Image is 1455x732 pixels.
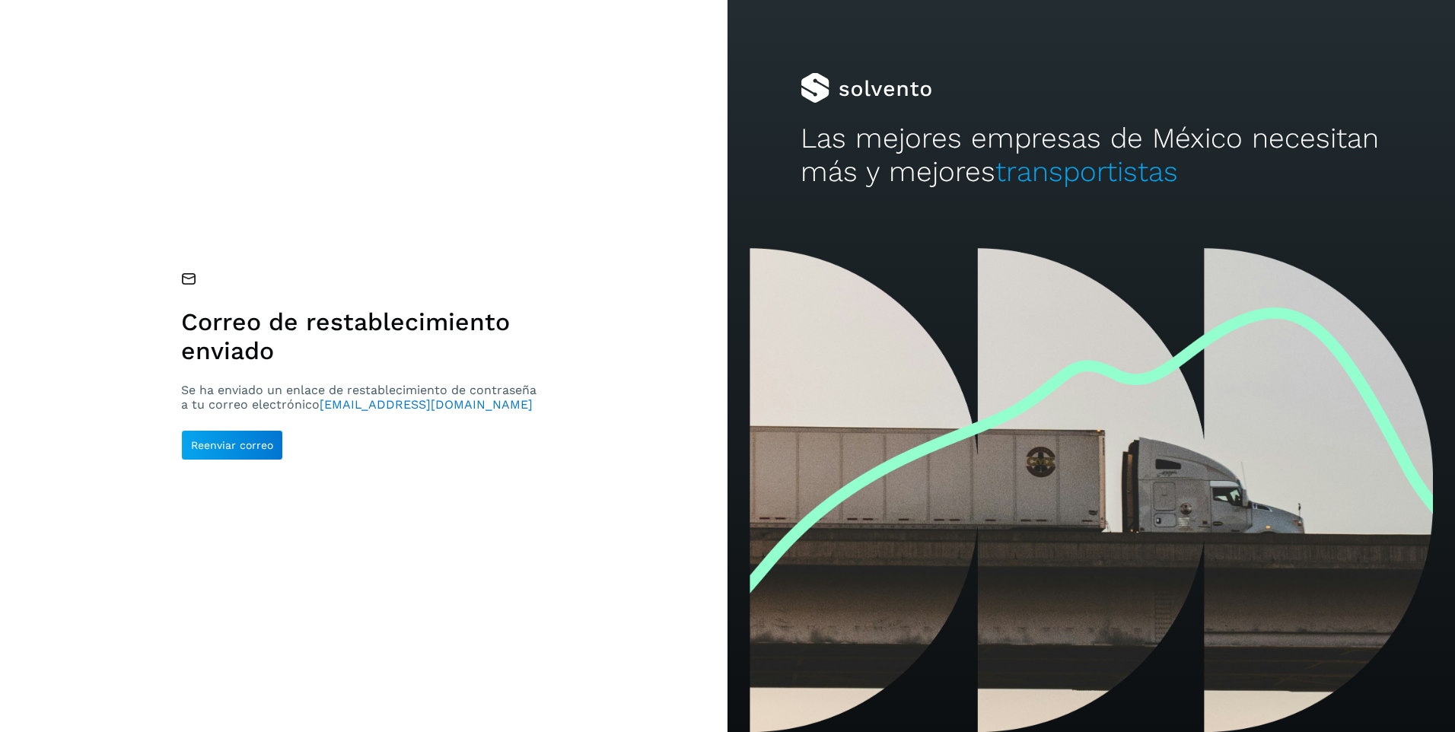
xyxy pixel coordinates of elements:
[181,307,543,366] h1: Correo de restablecimiento enviado
[181,430,283,460] button: Reenviar correo
[320,397,533,412] span: [EMAIL_ADDRESS][DOMAIN_NAME]
[181,383,543,412] p: Se ha enviado un enlace de restablecimiento de contraseña a tu correo electrónico
[995,155,1178,188] span: transportistas
[801,122,1383,189] h2: Las mejores empresas de México necesitan más y mejores
[191,440,273,450] span: Reenviar correo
